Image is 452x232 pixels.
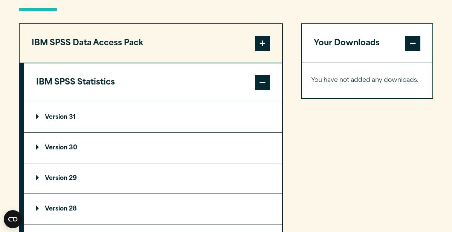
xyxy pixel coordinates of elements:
[36,114,76,120] p: Version 31
[24,102,282,132] summary: Version 31
[24,63,282,102] button: IBM SPSS Statistics
[4,210,22,228] button: Open CMP widget
[311,75,423,86] p: You have not added any downloads.
[24,194,282,224] summary: Version 28
[302,63,432,98] div: Your Downloads
[302,24,432,63] button: Your Downloads
[36,145,77,151] p: Version 30
[24,133,282,163] summary: Version 30
[20,24,282,63] button: IBM SPSS Data Access Pack
[36,206,77,212] p: Version 28
[24,163,282,194] summary: Version 29
[36,175,77,181] p: Version 29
